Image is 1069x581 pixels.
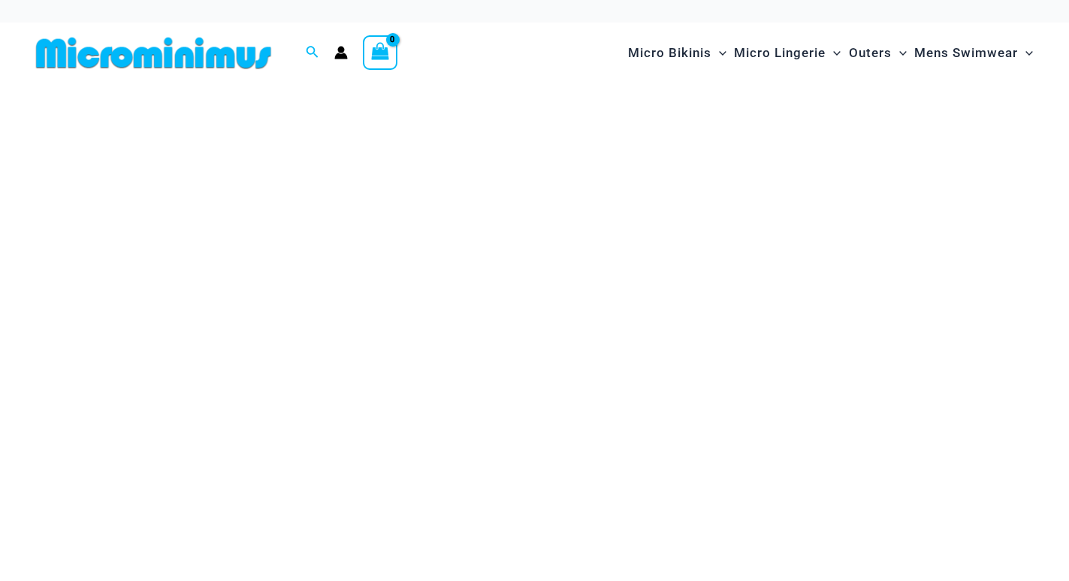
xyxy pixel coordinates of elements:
[910,30,1037,76] a: Mens SwimwearMenu ToggleMenu Toggle
[892,34,907,72] span: Menu Toggle
[363,35,397,70] a: View Shopping Cart, empty
[624,30,730,76] a: Micro BikinisMenu ToggleMenu Toggle
[849,34,892,72] span: Outers
[826,34,841,72] span: Menu Toggle
[1018,34,1033,72] span: Menu Toggle
[334,46,348,59] a: Account icon link
[734,34,826,72] span: Micro Lingerie
[306,44,319,62] a: Search icon link
[730,30,844,76] a: Micro LingerieMenu ToggleMenu Toggle
[914,34,1018,72] span: Mens Swimwear
[30,36,277,70] img: MM SHOP LOGO FLAT
[711,34,726,72] span: Menu Toggle
[845,30,910,76] a: OutersMenu ToggleMenu Toggle
[622,28,1039,78] nav: Site Navigation
[628,34,711,72] span: Micro Bikinis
